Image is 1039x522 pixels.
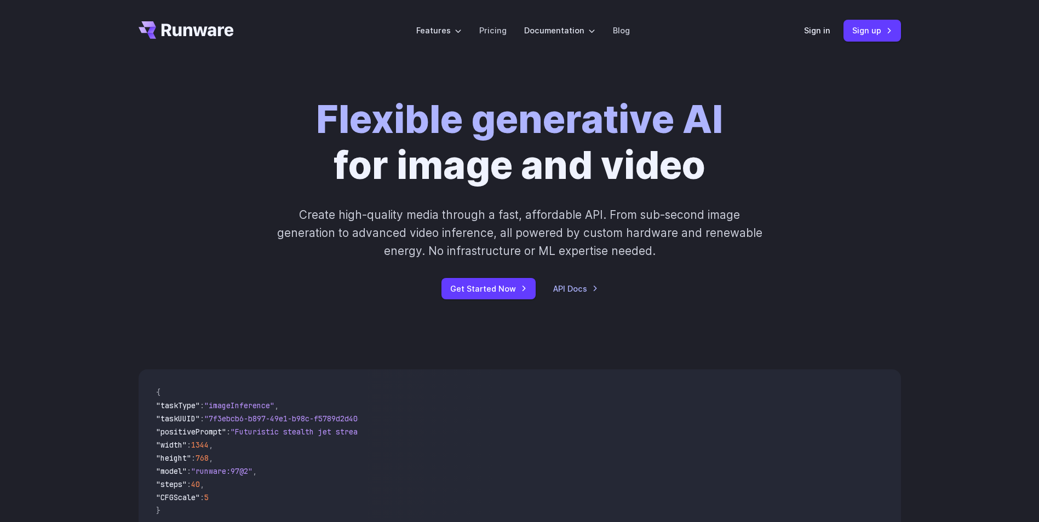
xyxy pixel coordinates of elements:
[804,24,830,37] a: Sign in
[156,453,191,463] span: "height"
[200,479,204,489] span: ,
[316,96,723,188] h1: for image and video
[226,427,231,437] span: :
[316,96,723,142] strong: Flexible generative AI
[843,20,901,41] a: Sign up
[204,414,371,424] span: "7f3ebcb6-b897-49e1-b98c-f5789d2d40d7"
[191,440,209,450] span: 1344
[204,492,209,502] span: 5
[479,24,507,37] a: Pricing
[187,440,191,450] span: :
[204,401,274,410] span: "imageInference"
[275,206,764,260] p: Create high-quality media through a fast, affordable API. From sub-second image generation to adv...
[156,427,226,437] span: "positivePrompt"
[209,440,213,450] span: ,
[156,387,160,397] span: {
[196,453,209,463] span: 768
[156,479,187,489] span: "steps"
[200,401,204,410] span: :
[187,479,191,489] span: :
[156,440,187,450] span: "width"
[156,506,160,515] span: }
[191,466,252,476] span: "runware:97@2"
[231,427,629,437] span: "Futuristic stealth jet streaking through a neon-lit cityscape with glowing purple exhaust"
[252,466,257,476] span: ,
[200,414,204,424] span: :
[553,282,598,295] a: API Docs
[441,278,536,299] a: Get Started Now
[156,492,200,502] span: "CFGScale"
[416,24,462,37] label: Features
[274,401,279,410] span: ,
[191,479,200,489] span: 40
[200,492,204,502] span: :
[156,401,200,410] span: "taskType"
[613,24,630,37] a: Blog
[191,453,196,463] span: :
[524,24,595,37] label: Documentation
[156,414,200,424] span: "taskUUID"
[187,466,191,476] span: :
[139,21,234,39] a: Go to /
[209,453,213,463] span: ,
[156,466,187,476] span: "model"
